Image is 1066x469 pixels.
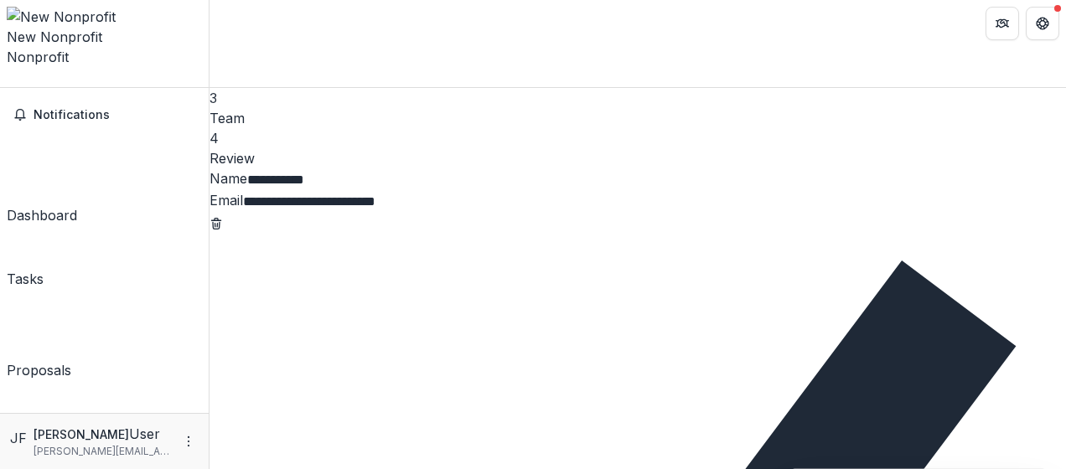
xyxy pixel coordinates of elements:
a: Dashboard [7,135,77,225]
div: Dashboard [7,205,77,225]
a: Tasks [7,232,44,289]
div: John Fulton [10,428,27,448]
label: Name [210,170,247,187]
img: New Nonprofit [7,7,202,27]
p: User [129,424,160,444]
p: [PERSON_NAME][EMAIL_ADDRESS][DOMAIN_NAME] [34,444,172,459]
span: Nonprofit [7,49,69,65]
div: Tasks [7,269,44,289]
div: New Nonprofit [7,27,202,47]
div: 4 [210,128,1066,148]
a: Proposals [7,296,71,380]
label: Email [210,192,243,209]
div: 3 [210,88,1066,108]
h3: Review [210,148,1066,168]
button: Remove team member [210,212,223,232]
p: [PERSON_NAME] [34,425,129,443]
h3: Team [210,108,1066,128]
div: Proposals [7,360,71,380]
button: More [179,431,199,451]
button: Partners [986,7,1019,40]
button: Get Help [1026,7,1059,40]
div: Progress [210,8,1066,168]
button: Notifications [7,101,202,128]
span: Notifications [34,108,195,122]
